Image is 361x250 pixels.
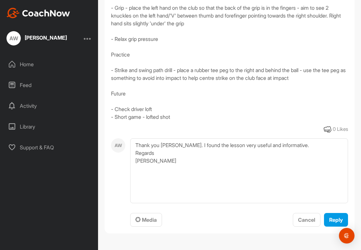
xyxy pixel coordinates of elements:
span: Reply [329,217,343,223]
span: Media [135,217,157,223]
div: 0 Likes [333,126,348,133]
img: CoachNow [6,8,70,18]
div: Activity [4,98,95,114]
button: Media [130,213,162,227]
textarea: Thank you [PERSON_NAME]. I found the lesson very useful and informative. Regards [PERSON_NAME] [130,138,348,203]
div: Home [4,56,95,72]
div: Open Intercom Messenger [339,228,355,244]
div: [PERSON_NAME] [25,35,67,40]
div: Support & FAQ [4,139,95,156]
div: AW [6,31,21,45]
button: Cancel [293,213,320,227]
button: Reply [324,213,348,227]
span: Cancel [298,217,315,223]
div: Library [4,119,95,135]
div: AW [111,138,125,153]
div: Feed [4,77,95,93]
